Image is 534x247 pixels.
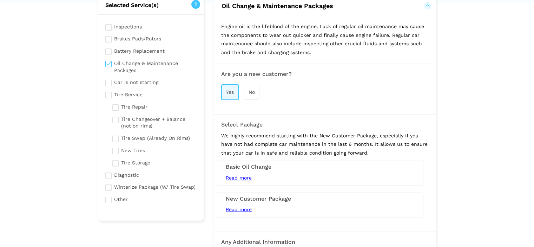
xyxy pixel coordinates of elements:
h3: New Customer Package [226,196,414,202]
h2: Selected Service(s) [98,2,204,9]
h3: Any Additional Information [221,239,429,245]
p: Engine oil is the lifeblood of the engine. Lack of regular oil maintenance may cause the componen... [214,15,436,64]
span: Yes [226,89,234,95]
h3: Select Package [221,122,429,128]
span: No [249,89,255,95]
button: Oil Change & Maintenance Packages [221,2,334,10]
h3: Are you a new customer? [221,71,292,77]
span: Read more [226,207,252,212]
p: We highly recommend starting with the New Customer Package, especially if you have not had comple... [221,131,429,157]
span: Read more [226,175,252,181]
h3: Basic Oil Change [226,164,414,170]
